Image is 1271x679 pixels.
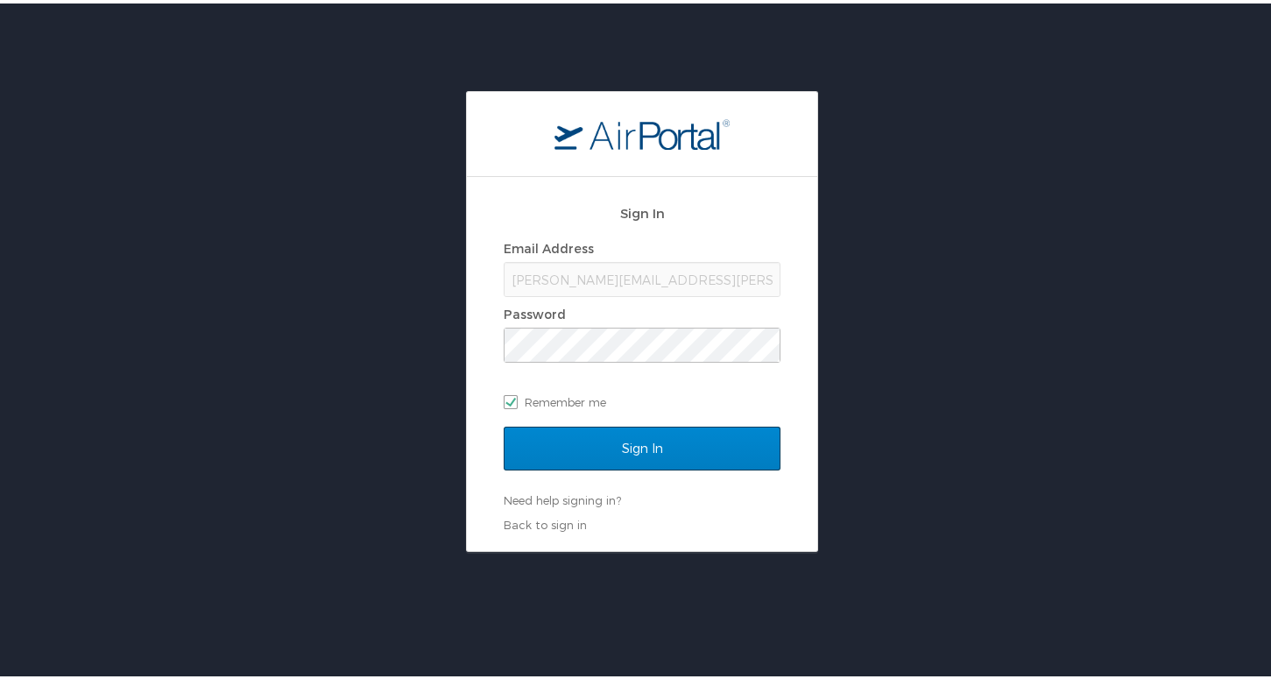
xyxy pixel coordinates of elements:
input: Sign In [504,423,780,467]
a: Back to sign in [504,514,587,528]
label: Password [504,303,566,318]
a: Need help signing in? [504,490,621,504]
img: logo [554,115,730,146]
label: Remember me [504,385,780,412]
label: Email Address [504,237,594,252]
h2: Sign In [504,200,780,220]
